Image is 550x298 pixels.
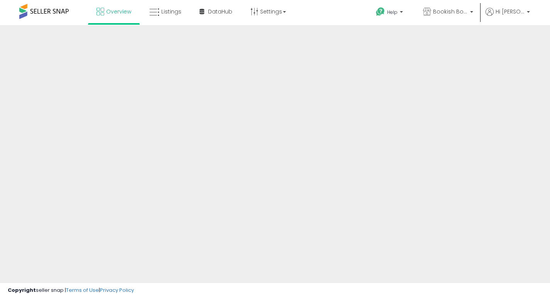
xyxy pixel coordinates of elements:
[100,286,134,294] a: Privacy Policy
[433,8,468,15] span: Bookish Bounty
[66,286,99,294] a: Terms of Use
[376,7,385,17] i: Get Help
[387,9,398,15] span: Help
[370,1,411,25] a: Help
[161,8,181,15] span: Listings
[208,8,232,15] span: DataHub
[8,287,134,294] div: seller snap | |
[106,8,131,15] span: Overview
[8,286,36,294] strong: Copyright
[496,8,525,15] span: Hi [PERSON_NAME]
[486,8,530,25] a: Hi [PERSON_NAME]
